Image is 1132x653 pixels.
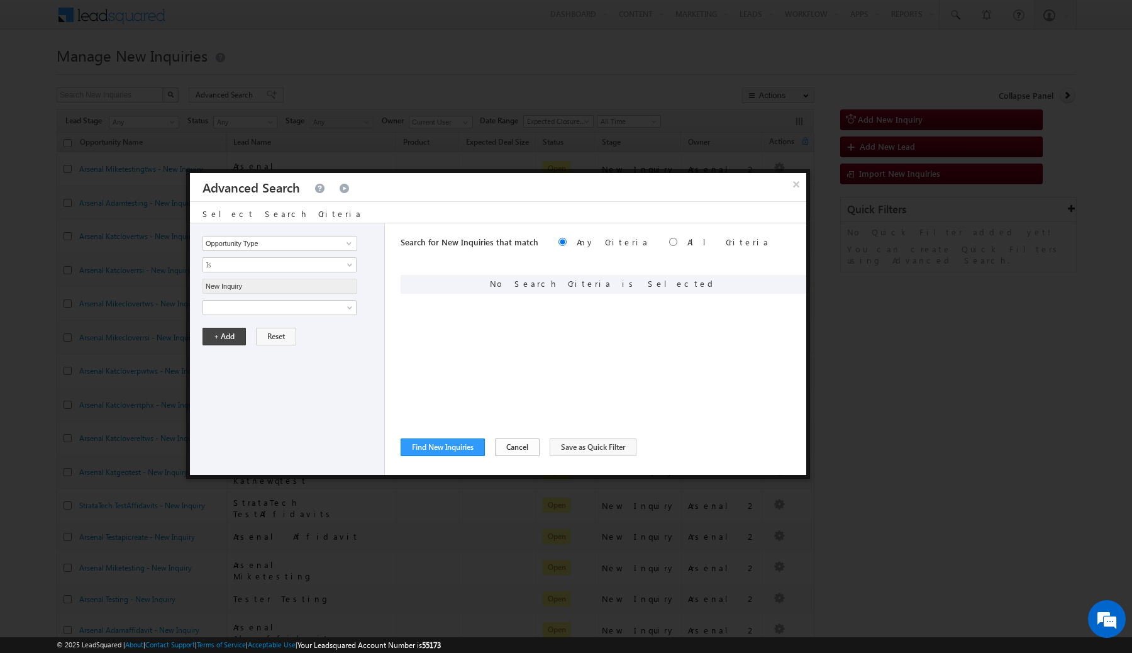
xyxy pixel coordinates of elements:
div: Chat with us now [65,66,211,82]
span: Select Search Criteria [203,208,362,219]
textarea: Type your message and hit 'Enter' [16,116,230,377]
a: Is [203,257,357,272]
img: d_60004797649_company_0_60004797649 [21,66,53,82]
a: About [125,640,143,649]
button: + Add [203,328,246,345]
label: All Criteria [687,237,770,247]
span: Your Leadsquared Account Number is [297,640,441,650]
button: × [786,173,806,195]
input: Type to Search [203,236,357,251]
button: Cancel [495,438,540,456]
a: Terms of Service [197,640,246,649]
a: Acceptable Use [248,640,296,649]
label: Any Criteria [577,237,649,247]
em: Start Chat [171,388,228,405]
input: Type to Search [203,279,357,294]
button: Save as Quick Filter [550,438,636,456]
span: © 2025 LeadSquared | | | | | [57,639,441,651]
a: Contact Support [145,640,195,649]
button: Find New Inquiries [401,438,485,456]
button: Reset [256,328,296,345]
span: Is [203,259,340,271]
div: Minimize live chat window [206,6,236,36]
h3: Advanced Search [203,173,300,201]
a: Show All Items [340,237,355,250]
div: No Search Criteria is Selected [401,275,806,294]
span: Search for New Inquiries that match [401,237,538,247]
span: 55173 [422,640,441,650]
